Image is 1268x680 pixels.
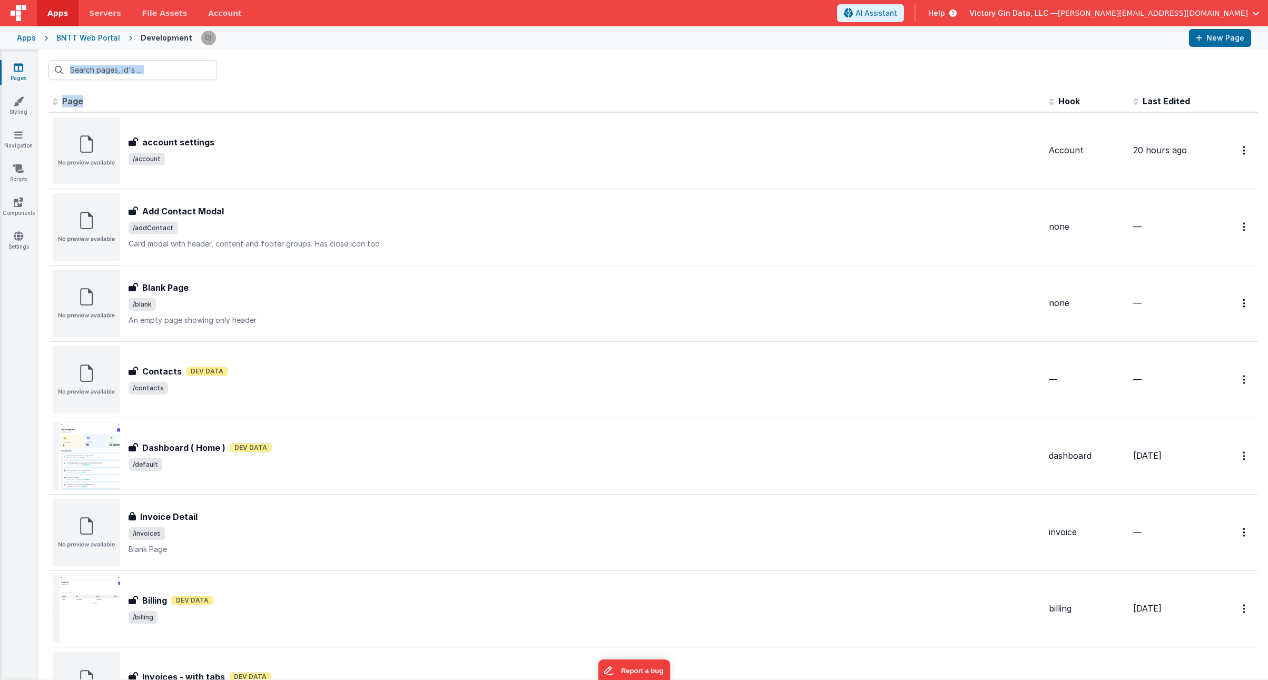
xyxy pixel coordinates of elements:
button: Options [1236,369,1253,390]
img: f3d315f864dfd729bbf95c1be5919636 [201,31,216,45]
span: Dev Data [171,596,213,605]
span: Help [928,8,945,18]
button: Options [1236,445,1253,467]
p: Card modal with header, content and footer groups. Has close icon too [129,239,1040,249]
span: — [1133,374,1142,385]
span: File Assets [142,8,188,18]
h3: Dashboard ( Home ) [142,441,225,454]
div: billing [1049,603,1125,615]
div: Development [141,33,192,43]
div: none [1049,221,1125,233]
h3: Add Contact Modal [142,205,224,218]
input: Search pages, id's ... [48,60,217,80]
span: Dev Data [186,367,228,376]
button: Options [1236,598,1253,619]
h3: account settings [142,136,214,149]
div: none [1049,297,1125,309]
span: — [1133,221,1142,232]
span: Servers [89,8,121,18]
span: Dev Data [230,443,272,452]
span: Page [62,96,83,106]
span: — [1049,374,1057,385]
h3: Invoice Detail [140,510,198,523]
span: [DATE] [1133,450,1162,461]
span: Last Edited [1143,96,1190,106]
span: [PERSON_NAME][EMAIL_ADDRESS][DOMAIN_NAME] [1058,8,1248,18]
p: An empty page showing only header [129,315,1040,326]
span: — [1133,298,1142,308]
h3: Billing [142,594,167,607]
div: Account [1049,144,1125,156]
span: Hook [1058,96,1080,106]
div: dashboard [1049,450,1125,462]
button: Options [1236,140,1253,161]
span: 20 hours ago [1133,145,1187,155]
span: AI Assistant [856,8,897,18]
button: New Page [1189,29,1251,47]
span: — [1133,527,1142,537]
span: Victory Gin Data, LLC — [969,8,1058,18]
p: Blank Page [129,544,1040,555]
span: /invoices [129,527,165,540]
button: Options [1236,521,1253,543]
h3: Contacts [142,365,182,378]
span: /billing [129,611,158,624]
span: /addContact [129,222,178,234]
span: [DATE] [1133,603,1162,614]
span: /blank [129,298,156,311]
span: /contacts [129,382,168,395]
button: AI Assistant [837,4,904,22]
div: invoice [1049,526,1125,538]
button: Options [1236,292,1253,314]
button: Victory Gin Data, LLC — [PERSON_NAME][EMAIL_ADDRESS][DOMAIN_NAME] [969,8,1260,18]
span: /account [129,153,165,165]
span: /default [129,458,162,471]
div: BNTT Web Portal [56,33,120,43]
div: Apps [17,33,36,43]
button: Options [1236,216,1253,238]
h3: Blank Page [142,281,189,294]
span: Apps [47,8,68,18]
